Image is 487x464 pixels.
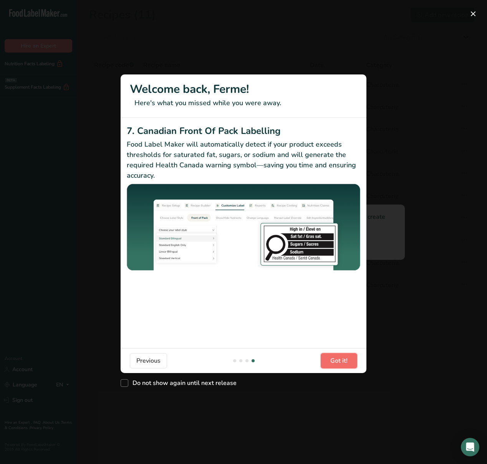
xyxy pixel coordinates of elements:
[130,81,357,98] h1: Welcome back, Ferme!
[136,356,161,365] span: Previous
[127,139,360,181] p: Food Label Maker will automatically detect if your product exceeds thresholds for saturated fat, ...
[130,98,357,108] p: Here's what you missed while you were away.
[461,438,479,456] div: Open Intercom Messenger
[128,379,237,387] span: Do not show again until next release
[330,356,348,365] span: Got it!
[321,353,357,368] button: Got it!
[127,124,360,138] h2: 7. Canadian Front Of Pack Labelling
[127,184,360,272] img: Canadian Front Of Pack Labelling
[130,353,167,368] button: Previous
